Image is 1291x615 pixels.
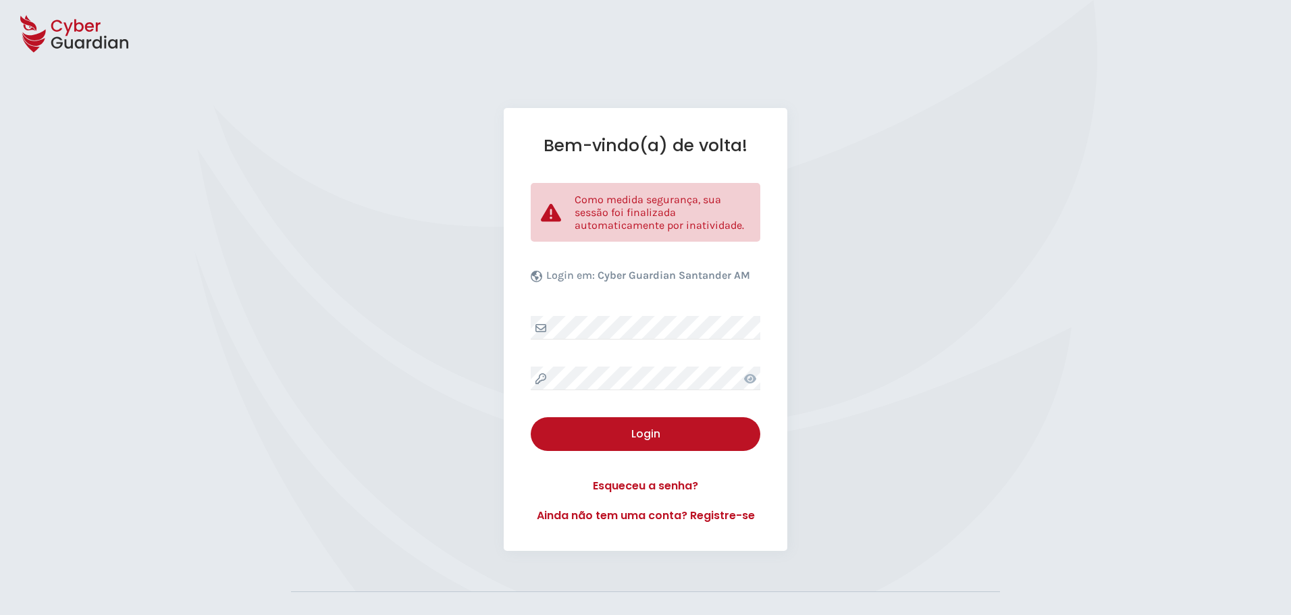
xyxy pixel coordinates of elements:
a: Ainda não tem uma conta? Registre-se [531,508,760,524]
h1: Bem-vindo(a) de volta! [531,135,760,156]
button: Login [531,417,760,451]
p: Login em: [546,269,750,289]
div: Login [541,426,750,442]
b: Cyber Guardian Santander AM [598,269,750,282]
p: Como medida segurança, sua sessão foi finalizada automaticamente por inatividade. [575,193,750,232]
a: Esqueceu a senha? [531,478,760,494]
